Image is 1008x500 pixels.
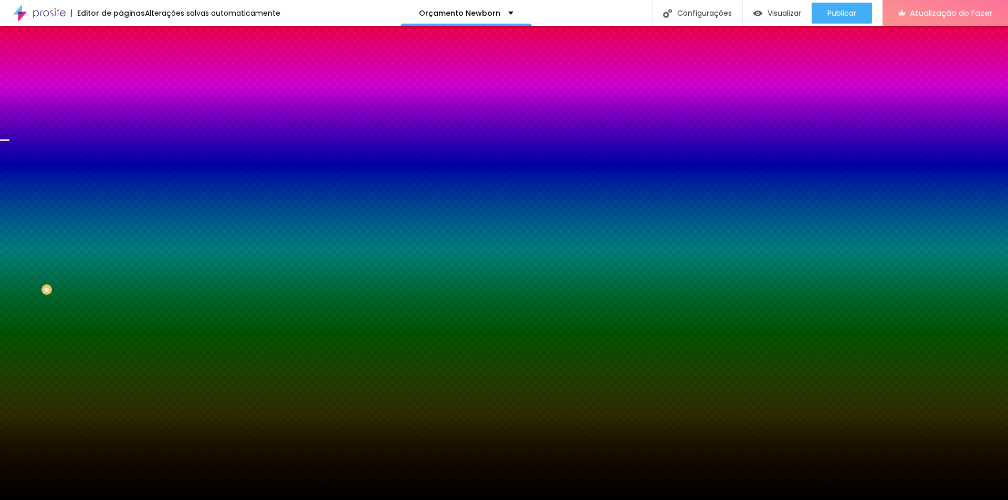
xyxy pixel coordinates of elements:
[419,8,500,18] font: Orçamento Newborn
[910,7,992,18] font: Atualização do Fazer
[768,8,801,18] font: Visualizar
[827,8,856,18] font: Publicar
[743,3,812,24] button: Visualizar
[663,9,672,18] img: Ícone
[812,3,872,24] button: Publicar
[677,8,732,18] font: Configurações
[753,9,762,18] img: view-1.svg
[77,8,145,18] font: Editor de páginas
[145,8,280,18] font: Alterações salvas automaticamente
